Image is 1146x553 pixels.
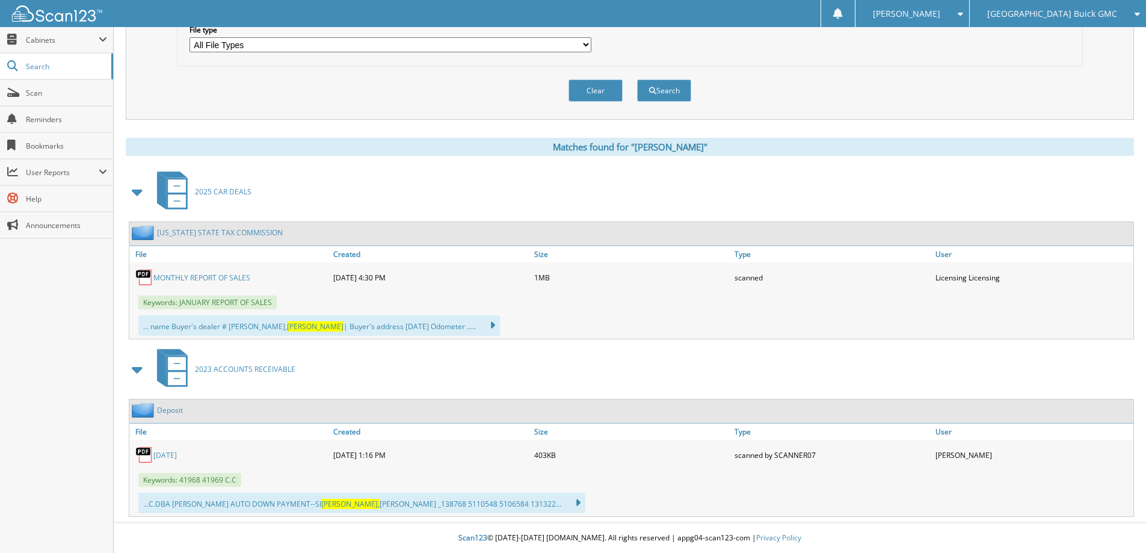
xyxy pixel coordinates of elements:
span: User Reports [26,167,99,178]
a: MONTHLY REPORT OF SALES [153,273,250,283]
div: scanned by SCANNER07 [732,443,932,467]
div: [DATE] 4:30 PM [330,265,531,289]
a: Size [531,424,732,440]
img: PDF.png [135,446,153,464]
img: PDF.png [135,268,153,286]
a: Size [531,246,732,262]
span: [PERSON_NAME], [321,499,380,509]
a: 2023 ACCOUNTS RECEIVABLE [150,345,295,393]
label: File type [189,25,591,35]
span: 2025 CAR DEALS [195,187,251,197]
a: Created [330,424,531,440]
span: [PERSON_NAME] [873,10,940,17]
span: [GEOGRAPHIC_DATA] Buick GMC [987,10,1117,17]
a: User [932,424,1133,440]
div: Matches found for "[PERSON_NAME]" [126,138,1134,156]
span: Keywords: JANUARY REPORT OF SALES [138,295,277,309]
a: User [932,246,1133,262]
button: Clear [568,79,623,102]
div: [DATE] 1:16 PM [330,443,531,467]
div: ...C.DBA [PERSON_NAME] AUTO DOWN PAYMENT--SI [PERSON_NAME] _138768 5110548 5106584 131322... [138,493,585,513]
span: 2023 ACCOUNTS RECEIVABLE [195,364,295,374]
span: Keywords: 41968 41969 C.C [138,473,241,487]
a: [DATE] [153,450,177,460]
div: 403KB [531,443,732,467]
span: Help [26,194,107,204]
span: [PERSON_NAME] [287,321,343,332]
a: Type [732,246,932,262]
iframe: Chat Widget [1086,495,1146,553]
div: Licensing Licensing [932,265,1133,289]
img: scan123-logo-white.svg [12,5,102,22]
img: folder2.png [132,403,157,418]
a: Deposit [157,405,183,415]
div: ... name Buyer's dealer # [PERSON_NAME], | Buyer's address [DATE] Odometer ..... [138,315,500,336]
div: [PERSON_NAME] [932,443,1133,467]
span: Bookmarks [26,141,107,151]
a: Created [330,246,531,262]
span: Announcements [26,220,107,230]
a: Type [732,424,932,440]
a: Privacy Policy [756,533,801,543]
a: 2025 CAR DEALS [150,168,251,215]
span: Scan123 [458,533,487,543]
span: Cabinets [26,35,99,45]
div: scanned [732,265,932,289]
button: Search [637,79,691,102]
a: File [129,246,330,262]
a: File [129,424,330,440]
a: [US_STATE] STATE TAX COMMISSION [157,227,283,238]
div: © [DATE]-[DATE] [DOMAIN_NAME]. All rights reserved | appg04-scan123-com | [114,524,1146,553]
span: Reminders [26,114,107,125]
span: Search [26,61,105,72]
div: 1MB [531,265,732,289]
span: Scan [26,88,107,98]
img: folder2.png [132,225,157,240]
